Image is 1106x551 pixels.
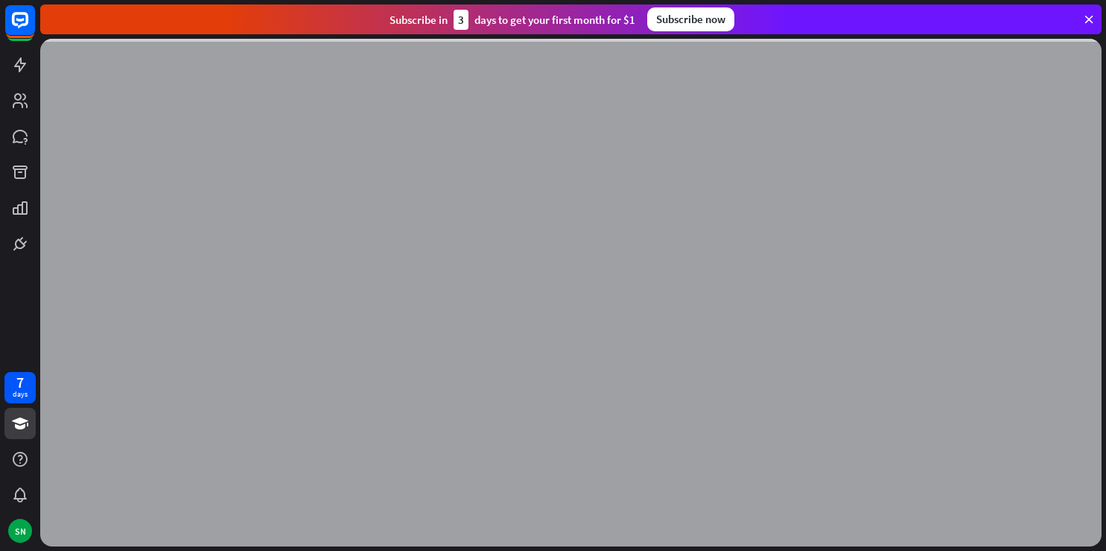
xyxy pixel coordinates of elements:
[16,376,24,389] div: 7
[8,519,32,543] div: SN
[647,7,734,31] div: Subscribe now
[390,10,635,30] div: Subscribe in days to get your first month for $1
[454,10,468,30] div: 3
[13,389,28,400] div: days
[4,372,36,403] a: 7 days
